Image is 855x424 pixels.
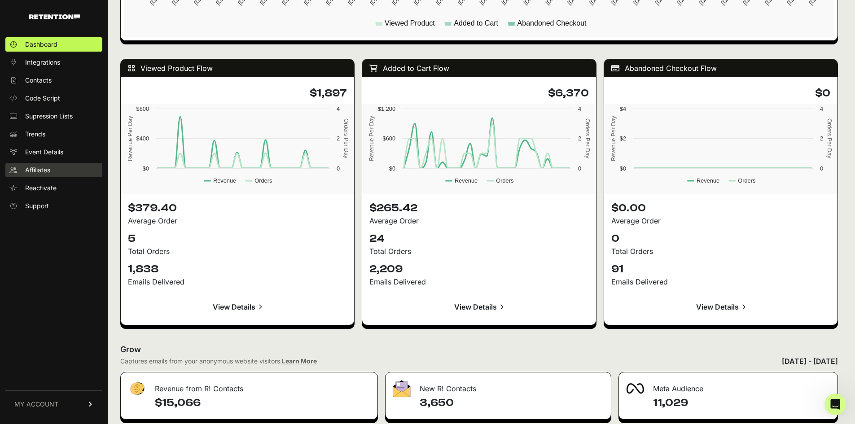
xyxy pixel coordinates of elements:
[5,199,102,213] a: Support
[824,393,846,415] iframe: Intercom live chat
[369,86,588,101] h4: $6,370
[121,372,377,399] div: Revenue from R! Contacts
[385,19,435,27] text: Viewed Product
[619,372,837,399] div: Meta Audience
[611,296,830,318] a: View Details
[213,177,236,184] text: Revenue
[386,372,610,399] div: New R! Contacts
[609,115,616,161] text: Revenue Per Day
[128,232,347,246] p: 5
[25,58,60,67] span: Integrations
[25,112,73,121] span: Supression Lists
[343,118,350,158] text: Orders Per Day
[611,246,830,257] div: Total Orders
[369,215,588,226] div: Average Order
[29,14,80,19] img: Retention.com
[136,135,149,142] text: $400
[420,396,603,410] h4: 3,650
[5,163,102,177] a: Affiliates
[120,357,317,366] div: Captures emails from your anonymous website visitors.
[25,76,52,85] span: Contacts
[5,390,102,418] a: MY ACCOUNT
[611,262,830,276] p: 91
[578,165,581,172] text: 0
[496,177,514,184] text: Orders
[25,148,63,157] span: Event Details
[611,201,830,215] p: $0.00
[619,165,626,172] text: $0
[369,262,588,276] p: 2,209
[337,135,340,142] text: 2
[282,357,317,365] a: Learn More
[826,118,833,158] text: Orders Per Day
[337,105,340,112] text: 4
[25,184,57,192] span: Reactivate
[25,94,60,103] span: Code Script
[393,380,411,397] img: fa-envelope-19ae18322b30453b285274b1b8af3d052b27d846a4fbe8435d1a52b978f639a2.png
[5,37,102,52] a: Dashboard
[455,177,478,184] text: Revenue
[254,177,272,184] text: Orders
[738,177,755,184] text: Orders
[155,396,370,410] h4: $15,066
[5,181,102,195] a: Reactivate
[127,115,133,161] text: Revenue Per Day
[604,59,837,77] div: Abandoned Checkout Flow
[5,73,102,87] a: Contacts
[128,246,347,257] div: Total Orders
[25,130,45,139] span: Trends
[653,396,830,410] h4: 11,029
[128,262,347,276] p: 1,838
[128,276,347,287] div: Emails Delivered
[14,400,58,409] span: MY ACCOUNT
[389,165,395,172] text: $0
[128,86,347,101] h4: $1,897
[820,105,823,112] text: 4
[128,380,146,398] img: fa-dollar-13500eef13a19c4ab2b9ed9ad552e47b0d9fc28b02b83b90ba0e00f96d6372e9.png
[584,118,591,158] text: Orders Per Day
[611,276,830,287] div: Emails Delivered
[820,165,823,172] text: 0
[782,356,838,367] div: [DATE] - [DATE]
[578,135,581,142] text: 2
[128,201,347,215] p: $379.40
[25,166,50,175] span: Affiliates
[369,276,588,287] div: Emails Delivered
[136,105,149,112] text: $800
[5,109,102,123] a: Supression Lists
[337,165,340,172] text: 0
[25,201,49,210] span: Support
[369,201,588,215] p: $265.42
[5,127,102,141] a: Trends
[697,177,719,184] text: Revenue
[619,135,626,142] text: $2
[369,296,588,318] a: View Details
[578,105,581,112] text: 4
[611,232,830,246] p: 0
[626,383,644,394] img: fa-meta-2f981b61bb99beabf952f7030308934f19ce035c18b003e963880cc3fabeebb7.png
[128,296,347,318] a: View Details
[128,215,347,226] div: Average Order
[5,145,102,159] a: Event Details
[25,40,57,49] span: Dashboard
[369,232,588,246] p: 24
[611,215,830,226] div: Average Order
[120,343,838,356] h2: Grow
[5,55,102,70] a: Integrations
[362,59,596,77] div: Added to Cart Flow
[454,19,498,27] text: Added to Cart
[5,91,102,105] a: Code Script
[611,86,830,101] h4: $0
[619,105,626,112] text: $4
[368,115,375,161] text: Revenue Per Day
[378,105,395,112] text: $1,200
[820,135,823,142] text: 2
[143,165,149,172] text: $0
[517,19,587,27] text: Abandoned Checkout
[121,59,354,77] div: Viewed Product Flow
[369,246,588,257] div: Total Orders
[383,135,395,142] text: $600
